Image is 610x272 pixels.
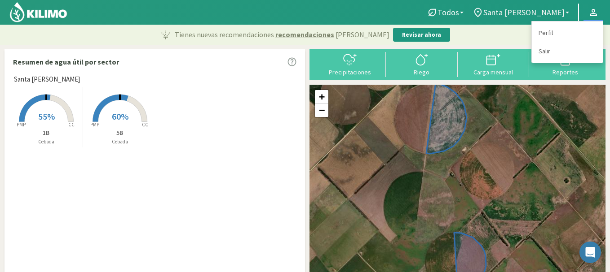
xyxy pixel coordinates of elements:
div: Reportes [532,69,598,75]
a: Zoom in [315,90,328,104]
span: Todos [438,8,459,17]
button: Revisar ahora [393,28,450,42]
p: 1B [9,128,83,138]
p: 5B [83,128,156,138]
tspan: PMP [16,121,25,128]
p: Tienes nuevas recomendaciones [175,29,389,40]
span: 55% [38,111,55,122]
button: Reportes [529,52,601,76]
div: Open Intercom Messenger [579,242,601,263]
p: Cebada [9,138,83,146]
div: Precipitaciones [317,69,383,75]
span: 60% [112,111,128,122]
p: Cebada [83,138,156,146]
tspan: CC [68,121,75,128]
button: Precipitaciones [314,52,386,76]
button: Riego [386,52,458,76]
a: Zoom out [315,104,328,117]
span: Santa [PERSON_NAME] [14,74,80,85]
p: Revisar ahora [402,30,441,39]
span: [PERSON_NAME] [336,29,389,40]
span: recomendaciones [275,29,334,40]
p: Resumen de agua útil por sector [13,56,119,67]
tspan: PMP [90,121,99,128]
a: Salir [532,42,603,60]
button: Carga mensual [458,52,530,76]
img: Kilimo [9,1,68,23]
span: Santa [PERSON_NAME] [483,8,565,17]
div: Riego [389,69,455,75]
tspan: CC [142,121,148,128]
a: Perfil [532,24,603,42]
div: Carga mensual [460,69,527,75]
